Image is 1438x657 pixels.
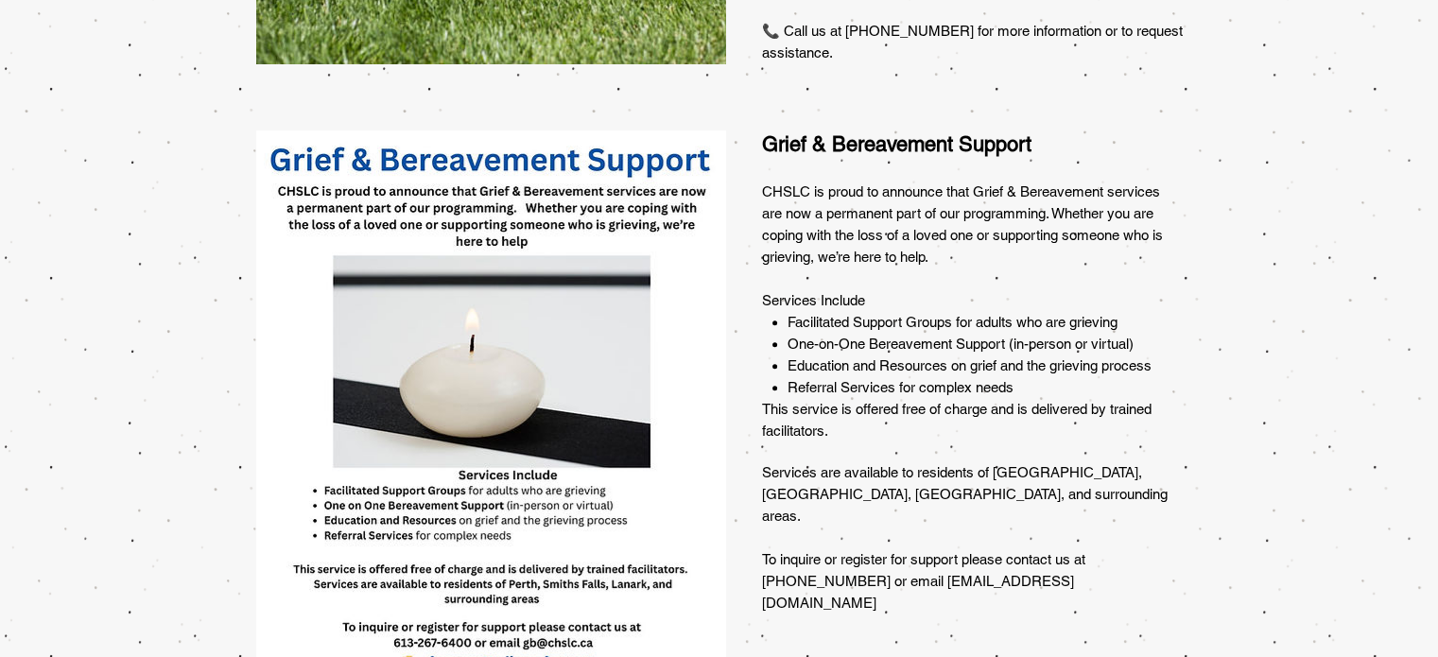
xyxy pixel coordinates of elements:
[762,183,1163,265] span: CHSLC is proud to announce that Grief & Bereavement services are now a permanent part of our prog...
[762,401,1152,439] span: This service is offered free of charge and is delivered by trained facilitators.
[762,464,1168,524] span: Services are available to residents of [GEOGRAPHIC_DATA], [GEOGRAPHIC_DATA], [GEOGRAPHIC_DATA], a...
[788,336,1134,352] span: One-on-One Bereavement Support (in-person or virtual)
[788,357,1152,373] span: Education and Resources on grief and the grieving process
[788,314,1117,330] span: Facilitated Support Groups for adults who are grieving
[788,379,1014,395] span: Referral Services for complex needs
[762,292,865,308] span: Services Include
[762,23,1183,61] span: 📞 Call us at [PHONE_NUMBER] for more information or to request assistance.
[762,551,1085,611] span: To inquire or register for support please contact us at [PHONE_NUMBER] or email [EMAIL_ADDRESS][D...
[762,132,1031,156] span: Grief & Bereavement Support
